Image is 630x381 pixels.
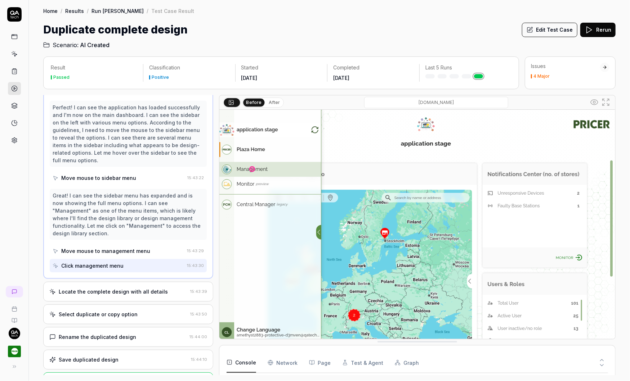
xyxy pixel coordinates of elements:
span: Scenario: [51,41,79,49]
time: [DATE] [241,75,258,81]
p: Started [241,64,322,71]
div: Perfect! I can see the application has loaded successfully and I'm now on the main dashboard. I c... [53,104,204,164]
button: Graph [395,353,419,373]
button: Show all interative elements [589,96,600,108]
time: 15:44:10 [191,357,207,362]
p: Classification [149,64,229,71]
img: Pricer.com Logo [8,345,21,358]
div: Issues [531,63,600,70]
time: 15:43:39 [190,289,207,294]
div: Test Case Result [151,7,194,14]
button: Move mouse to management menu15:43:29 [50,244,207,258]
time: 15:43:22 [187,175,204,180]
button: Rerun [580,23,616,37]
button: Page [309,353,331,373]
time: [DATE] [333,75,349,81]
div: Great! I can see the sidebar menu has expanded and is now showing the full menu options. I can se... [53,192,204,237]
button: Move mouse to sidebar menu15:43:22 [50,171,207,185]
div: Save duplicated design [59,356,119,363]
a: Documentation [3,312,26,323]
img: 7ccf6c19-61ad-4a6c-8811-018b02a1b829.jpg [9,328,20,339]
a: Book a call with us [3,300,26,312]
button: Test & Agent [342,353,383,373]
p: Completed [333,64,414,71]
div: Locate the complete design with all details [59,288,168,295]
div: / [147,7,148,14]
div: Move mouse to sidebar menu [61,174,136,182]
time: 15:44:00 [189,334,207,339]
a: New conversation [6,286,23,298]
div: Select duplicate or copy option [59,310,138,318]
time: 15:43:29 [187,248,204,253]
a: Home [43,7,58,14]
img: Screenshot [219,110,615,357]
p: Last 5 Runs [425,64,506,71]
button: After [266,99,283,106]
div: Rename the duplicated design [59,333,136,341]
div: / [87,7,89,14]
div: Click management menu [61,262,124,269]
button: Before [243,98,264,106]
div: 4 Major [533,74,550,78]
span: AI Created [80,41,110,49]
button: Click management menu15:43:30 [50,259,207,272]
time: 15:43:30 [187,263,204,268]
button: Open in full screen [600,96,612,108]
a: Run [PERSON_NAME] [91,7,144,14]
button: Pricer.com Logo [3,339,26,359]
div: Passed [53,75,70,80]
h1: Duplicate complete design [43,22,188,38]
button: Network [268,353,298,373]
div: / [61,7,62,14]
div: Move mouse to management menu [61,247,150,255]
div: Positive [152,75,169,80]
p: Result [51,64,137,71]
button: Edit Test Case [522,23,577,37]
time: 15:43:50 [190,312,207,317]
a: Scenario:AI Created [43,41,110,49]
a: Results [65,7,84,14]
button: Console [227,353,256,373]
